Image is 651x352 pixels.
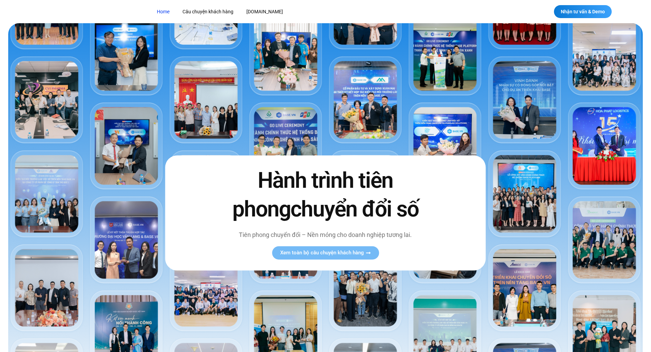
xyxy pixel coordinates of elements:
[290,196,419,222] span: chuyển đổi số
[177,5,239,18] a: Câu chuyện khách hàng
[280,250,364,255] span: Xem toàn bộ câu chuyện khách hàng
[561,9,605,14] span: Nhận tư vấn & Demo
[152,5,417,18] nav: Menu
[218,230,433,239] p: Tiên phong chuyển đổi – Nền móng cho doanh nghiệp tương lai.
[218,167,433,223] h2: Hành trình tiên phong
[554,5,612,18] a: Nhận tư vấn & Demo
[272,246,379,259] a: Xem toàn bộ câu chuyện khách hàng
[152,5,175,18] a: Home
[241,5,288,18] a: [DOMAIN_NAME]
